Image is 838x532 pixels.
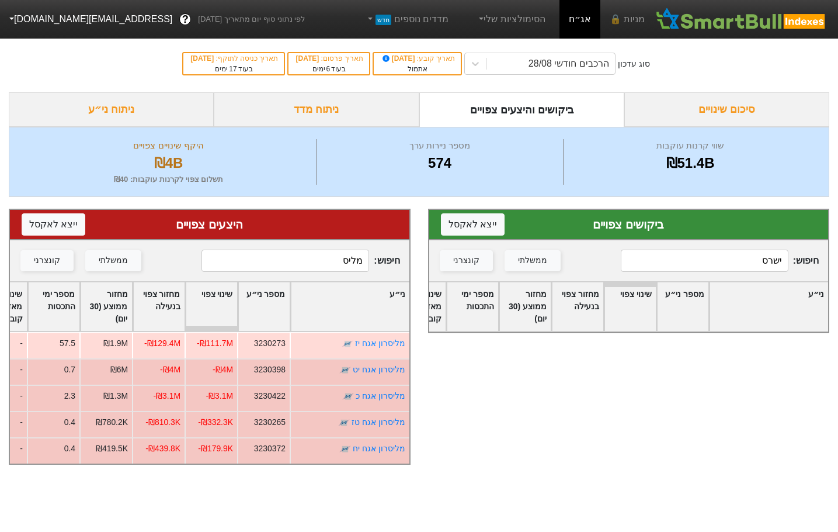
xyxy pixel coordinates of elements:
[618,58,650,70] div: סוג עדכון
[353,444,405,453] a: מליסרון אגח יח
[28,282,79,331] div: Toggle SortBy
[441,216,817,233] div: ביקושים צפויים
[196,337,232,350] div: -₪111.7M
[342,391,354,402] img: tase link
[566,153,814,174] div: ₪51.4B
[295,54,321,63] span: [DATE]
[145,416,180,429] div: -₪810.3K
[291,282,409,331] div: Toggle SortBy
[103,337,128,350] div: ₪1.9M
[190,54,215,63] span: [DATE]
[356,391,405,400] a: מליסרון אגח כ
[453,254,479,267] div: קונצרני
[499,282,551,331] div: Toggle SortBy
[201,250,369,272] input: 480 רשומות...
[253,390,285,402] div: 3230422
[319,139,560,153] div: מספר ניירות ערך
[253,443,285,455] div: 3230372
[294,64,363,74] div: בעוד ימים
[145,443,180,455] div: -₪439.8K
[213,364,233,376] div: -₪4M
[144,337,180,350] div: -₪129.4M
[198,416,233,429] div: -₪332.3K
[339,364,351,376] img: tase link
[160,364,180,376] div: -₪4M
[81,282,132,331] div: Toggle SortBy
[64,416,75,429] div: 0.4
[352,417,405,427] a: מליסרון אגח טז
[229,65,237,73] span: 17
[186,282,237,331] div: Toggle SortBy
[360,8,453,31] a: מדדים נוספיםחדש
[621,250,788,272] input: 94 רשומות...
[657,282,708,331] div: Toggle SortBy
[528,57,609,71] div: הרכבים חודשי 28/08
[22,213,85,236] button: ייצא לאקסל
[153,390,180,402] div: -₪3.1M
[253,337,285,350] div: 3230273
[566,139,814,153] div: שווי קרנות עוקבות
[472,8,550,31] a: הסימולציות שלי
[518,254,547,267] div: ממשלתי
[338,417,350,429] img: tase link
[201,250,399,272] span: חיפוש :
[624,92,829,127] div: סיכום שינויים
[621,250,819,272] span: חיפוש :
[64,364,75,376] div: 0.7
[182,12,189,27] span: ?
[654,8,829,31] img: SmartBull
[198,13,305,25] span: לפי נתוני סוף יום מתאריך [DATE]
[24,153,313,174] div: ₪4B
[110,364,127,376] div: ₪6M
[95,443,127,455] div: ₪419.5K
[375,15,391,25] span: חדש
[710,282,828,331] div: Toggle SortBy
[95,416,127,429] div: ₪780.2K
[9,92,214,127] div: ניתוח ני״ע
[99,254,128,267] div: ממשלתי
[59,337,75,350] div: 57.5
[20,250,74,271] button: קונצרני
[253,364,285,376] div: 3230398
[24,139,313,153] div: היקף שינויים צפויים
[189,53,278,64] div: תאריך כניסה לתוקף :
[238,282,290,331] div: Toggle SortBy
[355,338,405,348] a: מליסרון אגח יז
[342,338,353,350] img: tase link
[447,282,498,331] div: Toggle SortBy
[380,53,455,64] div: תאריך קובע :
[103,390,128,402] div: ₪1.3M
[441,213,505,236] button: ייצא לאקסל
[552,282,603,331] div: Toggle SortBy
[198,443,233,455] div: -₪179.9K
[381,54,417,63] span: [DATE]
[353,365,405,374] a: מליסרון אגח יט
[440,250,493,271] button: קונצרני
[604,282,656,331] div: Toggle SortBy
[294,53,363,64] div: תאריך פרסום :
[319,153,560,174] div: 574
[64,390,75,402] div: 2.3
[408,65,427,73] span: אתמול
[253,416,285,429] div: 3230265
[505,250,561,271] button: ממשלתי
[206,390,233,402] div: -₪3.1M
[133,282,185,331] div: Toggle SortBy
[326,65,331,73] span: 6
[64,443,75,455] div: 0.4
[24,174,313,185] div: תשלום צפוי לקרנות עוקבות : ₪40
[85,250,141,271] button: ממשלתי
[22,216,398,233] div: היצעים צפויים
[339,443,351,455] img: tase link
[214,92,419,127] div: ניתוח מדד
[189,64,278,74] div: בעוד ימים
[419,92,624,127] div: ביקושים והיצעים צפויים
[34,254,60,267] div: קונצרני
